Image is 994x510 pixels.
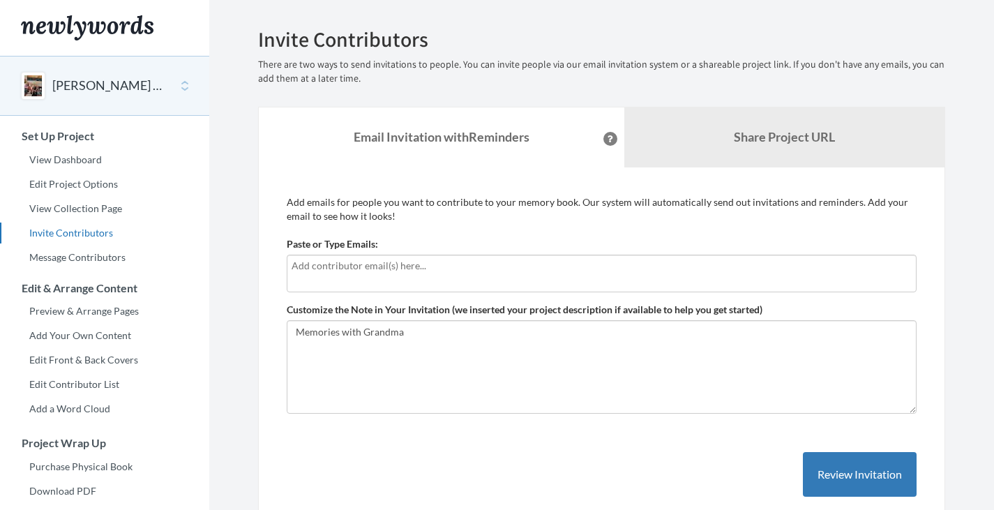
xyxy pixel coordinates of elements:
[354,129,529,144] strong: Email Invitation with Reminders
[287,195,917,223] p: Add emails for people you want to contribute to your memory book. Our system will automatically s...
[287,303,762,317] label: Customize the Note in Your Invitation (we inserted your project description if available to help ...
[258,28,945,51] h2: Invite Contributors
[52,77,165,95] button: [PERSON_NAME] - A Memoir
[1,130,209,142] h3: Set Up Project
[292,258,912,273] input: Add contributor email(s) here...
[1,437,209,449] h3: Project Wrap Up
[734,129,835,144] b: Share Project URL
[803,452,917,497] button: Review Invitation
[21,15,153,40] img: Newlywords logo
[258,58,945,86] p: There are two ways to send invitations to people. You can invite people via our email invitation ...
[287,320,917,414] textarea: Memories with Grandma
[1,282,209,294] h3: Edit & Arrange Content
[287,237,378,251] label: Paste or Type Emails:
